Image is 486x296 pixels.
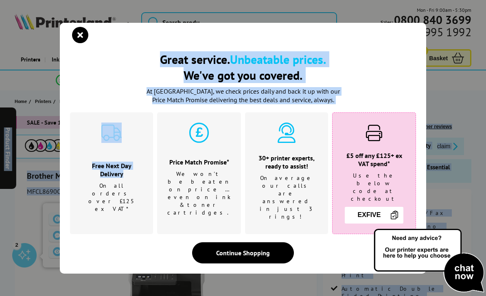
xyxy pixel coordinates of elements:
[70,51,416,83] h2: Great service. We've got you covered.
[230,51,326,67] b: Unbeatable prices.
[255,154,318,170] h3: 30+ printer experts, ready to assist!
[167,158,231,166] h3: Price Match Promise*
[189,123,209,143] img: price-promise-cyan.svg
[276,123,297,143] img: expert-cyan.svg
[167,170,231,217] p: We won't be beaten on price …even on ink & toner cartridges.
[80,182,143,213] p: On all orders over £125 ex VAT*
[101,123,122,143] img: delivery-cyan.svg
[343,172,405,203] p: Use the below code at checkout
[141,87,345,104] p: At [GEOGRAPHIC_DATA], we check prices daily and back it up with our Price Match Promise deliverin...
[390,210,399,220] img: Copy Icon
[255,174,318,221] p: On average our calls are answered in just 3 rings!
[74,29,86,41] button: close modal
[192,242,294,263] div: Continue Shopping
[80,162,143,178] h3: Free Next Day Delivery
[372,228,486,294] img: Open Live Chat window
[343,151,405,168] h3: £5 off any £125+ ex VAT spend*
